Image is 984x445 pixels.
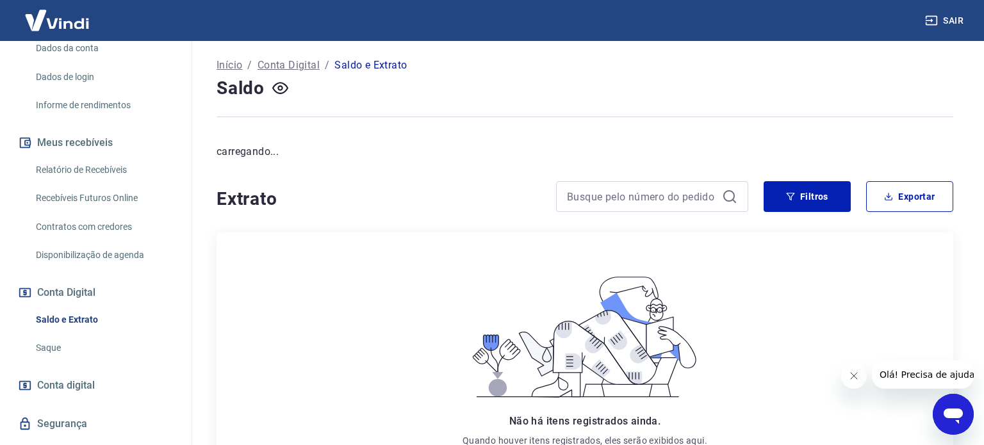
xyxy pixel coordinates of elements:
button: Conta Digital [15,279,176,307]
a: Disponibilização de agenda [31,242,176,268]
a: Saldo e Extrato [31,307,176,333]
input: Busque pelo número do pedido [567,187,717,206]
p: / [247,58,252,73]
button: Sair [922,9,969,33]
button: Exportar [866,181,953,212]
p: Saldo e Extrato [334,58,407,73]
p: / [325,58,329,73]
a: Recebíveis Futuros Online [31,185,176,211]
a: Relatório de Recebíveis [31,157,176,183]
iframe: Mensagem da empresa [872,360,974,389]
iframe: Botão para abrir a janela de mensagens [933,394,974,435]
a: Início [217,58,242,73]
span: Conta digital [37,376,95,394]
a: Dados de login [31,64,176,90]
a: Informe de rendimentos [31,92,176,118]
a: Dados da conta [31,35,176,61]
p: carregando... [217,144,953,159]
button: Filtros [764,181,851,212]
h4: Extrato [217,186,541,212]
span: Não há itens registrados ainda. [509,415,660,427]
h4: Saldo [217,76,265,101]
a: Conta Digital [258,58,320,73]
span: Olá! Precisa de ajuda? [8,9,108,19]
button: Meus recebíveis [15,129,176,157]
a: Conta digital [15,371,176,400]
img: Vindi [15,1,99,40]
iframe: Fechar mensagem [841,363,867,389]
a: Saque [31,335,176,361]
a: Segurança [15,410,176,438]
a: Contratos com credores [31,214,176,240]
